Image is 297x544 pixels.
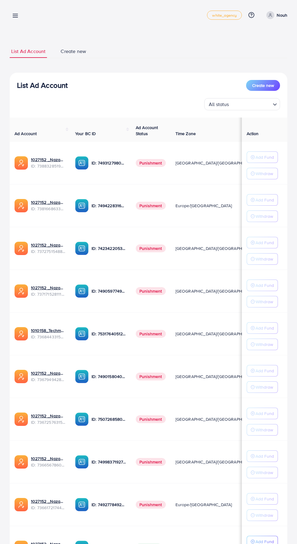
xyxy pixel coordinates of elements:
[175,245,260,251] span: [GEOGRAPHIC_DATA]/[GEOGRAPHIC_DATA]
[175,373,260,380] span: [GEOGRAPHIC_DATA]/[GEOGRAPHIC_DATA]
[15,242,28,255] img: ic-ads-acc.e4c84228.svg
[247,131,259,137] span: Action
[31,199,65,212] div: <span class='underline'>1027152 _Nazaagency_023</span></br>7381668633665093648
[247,408,278,419] button: Add Fund
[247,151,278,163] button: Add Fund
[31,291,65,297] span: ID: 7371715281112170513
[75,455,88,469] img: ic-ba-acc.ded83a64.svg
[31,157,65,163] a: 1027152 _Nazaagency_019
[247,450,278,462] button: Add Fund
[264,11,287,19] a: Nouh
[255,213,273,220] p: Withdraw
[255,154,274,161] p: Add Fund
[31,285,65,297] div: <span class='underline'>1027152 _Nazaagency_04</span></br>7371715281112170513
[75,284,88,298] img: ic-ba-acc.ded83a64.svg
[31,498,65,504] a: 1027152 _Nazaagency_018
[75,156,88,170] img: ic-ba-acc.ded83a64.svg
[247,237,278,248] button: Add Fund
[136,458,166,466] span: Punishment
[175,459,260,465] span: [GEOGRAPHIC_DATA]/[GEOGRAPHIC_DATA]
[255,426,273,433] p: Withdraw
[31,157,65,169] div: <span class='underline'>1027152 _Nazaagency_019</span></br>7388328519014645761
[92,159,126,167] p: ID: 7493127980932333584
[15,327,28,340] img: ic-ads-acc.e4c84228.svg
[204,98,280,110] div: Search for option
[255,324,274,332] p: Add Fund
[75,498,88,511] img: ic-ba-acc.ded83a64.svg
[15,131,37,137] span: Ad Account
[31,327,65,333] a: 1010158_Techmanistan pk acc_1715599413927
[136,124,158,137] span: Ad Account Status
[15,284,28,298] img: ic-ads-acc.e4c84228.svg
[247,509,278,521] button: Withdraw
[31,462,65,468] span: ID: 7366567860828749825
[247,424,278,436] button: Withdraw
[255,170,273,177] p: Withdraw
[61,48,86,55] span: Create new
[175,502,232,508] span: Europe/[GEOGRAPHIC_DATA]
[31,199,65,205] a: 1027152 _Nazaagency_023
[247,211,278,222] button: Withdraw
[75,242,88,255] img: ic-ba-acc.ded83a64.svg
[31,285,65,291] a: 1027152 _Nazaagency_04
[255,512,273,519] p: Withdraw
[75,327,88,340] img: ic-ba-acc.ded83a64.svg
[255,282,274,289] p: Add Fund
[31,456,65,468] div: <span class='underline'>1027152 _Nazaagency_0051</span></br>7366567860828749825
[31,163,65,169] span: ID: 7388328519014645761
[255,495,274,503] p: Add Fund
[75,199,88,212] img: ic-ba-acc.ded83a64.svg
[247,253,278,265] button: Withdraw
[212,13,237,17] span: white_agency
[277,12,287,19] p: Nouh
[75,131,96,137] span: Your BC ID
[247,168,278,179] button: Withdraw
[31,242,65,254] div: <span class='underline'>1027152 _Nazaagency_007</span></br>7372751548805726224
[75,413,88,426] img: ic-ba-acc.ded83a64.svg
[255,469,273,476] p: Withdraw
[255,239,274,246] p: Add Fund
[247,194,278,206] button: Add Fund
[136,501,166,509] span: Punishment
[231,99,270,109] input: Search for option
[175,416,260,422] span: [GEOGRAPHIC_DATA]/[GEOGRAPHIC_DATA]
[175,160,260,166] span: [GEOGRAPHIC_DATA]/[GEOGRAPHIC_DATA]
[208,100,230,109] span: All status
[255,410,274,417] p: Add Fund
[31,413,65,425] div: <span class='underline'>1027152 _Nazaagency_016</span></br>7367257631523782657
[15,156,28,170] img: ic-ads-acc.e4c84228.svg
[136,244,166,252] span: Punishment
[31,376,65,383] span: ID: 7367949428067450896
[92,287,126,295] p: ID: 7490597749134508040
[136,287,166,295] span: Punishment
[31,370,65,383] div: <span class='underline'>1027152 _Nazaagency_003</span></br>7367949428067450896
[247,322,278,334] button: Add Fund
[15,370,28,383] img: ic-ads-acc.e4c84228.svg
[15,455,28,469] img: ic-ads-acc.e4c84228.svg
[11,48,45,55] span: List Ad Account
[175,131,196,137] span: Time Zone
[247,296,278,307] button: Withdraw
[31,413,65,419] a: 1027152 _Nazaagency_016
[31,419,65,425] span: ID: 7367257631523782657
[31,456,65,462] a: 1027152 _Nazaagency_0051
[31,206,65,212] span: ID: 7381668633665093648
[17,81,68,90] h3: List Ad Account
[255,255,273,263] p: Withdraw
[31,248,65,254] span: ID: 7372751548805726224
[136,415,166,423] span: Punishment
[136,330,166,338] span: Punishment
[136,202,166,210] span: Punishment
[252,82,274,88] span: Create new
[247,467,278,478] button: Withdraw
[175,203,232,209] span: Europe/[GEOGRAPHIC_DATA]
[92,202,126,209] p: ID: 7494228316518858759
[255,383,273,391] p: Withdraw
[247,339,278,350] button: Withdraw
[92,245,126,252] p: ID: 7423422053648285697
[31,242,65,248] a: 1027152 _Nazaagency_007
[136,373,166,380] span: Punishment
[31,505,65,511] span: ID: 7366172174454882305
[31,327,65,340] div: <span class='underline'>1010158_Techmanistan pk acc_1715599413927</span></br>7368443315504726017
[175,288,260,294] span: [GEOGRAPHIC_DATA]/[GEOGRAPHIC_DATA]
